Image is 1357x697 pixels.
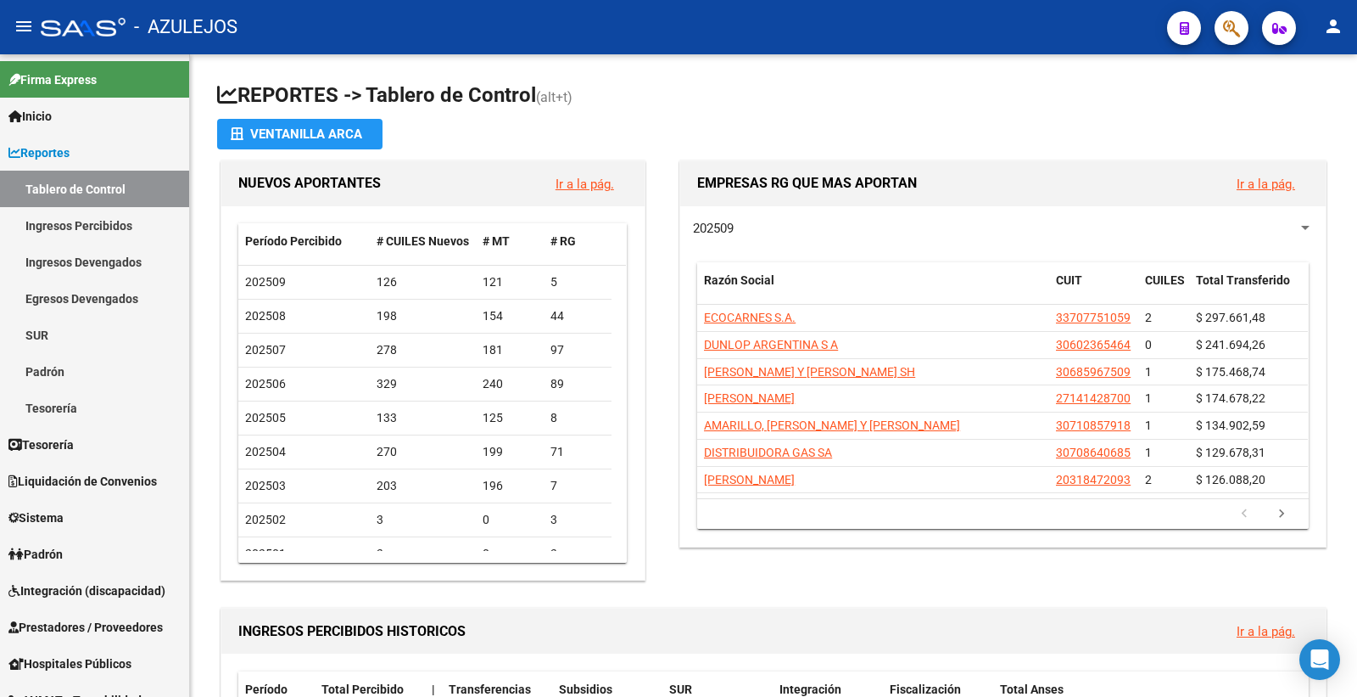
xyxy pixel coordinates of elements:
div: 329 [377,374,469,394]
div: 5 [550,273,605,292]
div: 181 [483,340,537,360]
span: CUIT [1056,273,1082,287]
span: Liquidación de Convenios [8,472,157,491]
span: CUILES [1145,273,1185,287]
span: Integración [779,683,841,696]
div: 154 [483,306,537,326]
span: DUNLOP ARGENTINA S A [704,338,838,351]
a: Ir a la pág. [1237,177,1295,192]
button: Ir a la pág. [542,168,628,200]
span: 202505 [245,411,286,424]
span: # RG [550,234,576,248]
span: 2 [1145,473,1152,486]
span: Padrón [8,545,63,564]
h1: REPORTES -> Tablero de Control [217,82,1330,111]
div: 196 [483,476,537,496]
span: - AZULEJOS [134,8,237,46]
div: 125 [483,408,537,428]
datatable-header-cell: Período Percibido [238,223,370,260]
mat-icon: menu [14,16,34,37]
span: Total Transferido [1196,273,1290,287]
span: 202507 [245,343,286,357]
span: 202504 [245,445,286,458]
a: go to previous page [1228,505,1260,524]
span: INGRESOS PERCIBIDOS HISTORICOS [238,623,466,639]
span: 1 [1145,446,1152,459]
div: Open Intercom Messenger [1299,639,1340,680]
span: $ 126.088,20 [1196,473,1265,486]
span: 33707751059 [1056,311,1131,324]
div: 7 [550,476,605,496]
span: Inicio [8,107,52,126]
span: 202508 [245,309,286,323]
span: [PERSON_NAME] [704,473,795,486]
div: 121 [483,273,537,292]
span: 0 [1145,338,1152,351]
datatable-header-cell: # CUILES Nuevos [370,223,476,260]
span: ECOCARNES S.A. [704,311,796,324]
span: Fiscalización [890,683,961,696]
span: $ 241.694,26 [1196,338,1265,351]
div: 198 [377,306,469,326]
span: 27141428700 [1056,391,1131,405]
div: 0 [483,510,537,530]
datatable-header-cell: Total Transferido [1189,262,1308,318]
span: Total Anses [1000,683,1064,696]
datatable-header-cell: Razón Social [697,262,1049,318]
span: $ 129.678,31 [1196,446,1265,459]
span: $ 134.902,59 [1196,419,1265,432]
span: 202509 [693,221,734,236]
span: Subsidios [559,683,612,696]
span: (alt+t) [536,89,572,105]
a: Ir a la pág. [556,177,614,192]
span: Integración (discapacidad) [8,582,165,600]
mat-icon: person [1323,16,1343,37]
div: 199 [483,442,537,462]
button: Ventanilla ARCA [217,119,383,149]
span: 202509 [245,275,286,289]
div: 3 [550,510,605,530]
button: Ir a la pág. [1223,615,1309,647]
datatable-header-cell: # RG [544,223,611,260]
div: 240 [483,374,537,394]
div: 203 [377,476,469,496]
span: 202501 [245,547,286,560]
button: Ir a la pág. [1223,168,1309,200]
span: 2 [1145,311,1152,324]
span: [PERSON_NAME] Y [PERSON_NAME] SH [704,365,915,379]
span: NUEVOS APORTANTES [238,175,381,191]
div: 3 [377,544,469,564]
span: SUR [669,683,692,696]
span: 20318472093 [1056,473,1131,486]
div: 270 [377,442,469,462]
div: 3 [550,544,605,564]
span: 202502 [245,513,286,526]
span: 30602365464 [1056,338,1131,351]
span: [PERSON_NAME] [704,391,795,405]
span: Reportes [8,143,70,162]
span: $ 175.468,74 [1196,365,1265,379]
span: 1 [1145,419,1152,432]
span: Período Percibido [245,234,342,248]
div: 89 [550,374,605,394]
span: $ 174.678,22 [1196,391,1265,405]
div: 126 [377,273,469,292]
span: # CUILES Nuevos [377,234,469,248]
span: Prestadores / Proveedores [8,618,163,637]
span: Sistema [8,509,64,527]
div: 3 [377,510,469,530]
span: Hospitales Públicos [8,655,131,673]
span: 202503 [245,479,286,492]
span: AMARILLO, [PERSON_NAME] Y [PERSON_NAME] [704,419,960,432]
span: Razón Social [704,273,774,287]
span: 202506 [245,377,286,391]
div: 133 [377,408,469,428]
span: Firma Express [8,70,97,89]
div: 97 [550,340,605,360]
span: 1 [1145,365,1152,379]
datatable-header-cell: CUIT [1049,262,1138,318]
a: go to next page [1265,505,1298,524]
span: 30685967509 [1056,365,1131,379]
a: Ir a la pág. [1237,624,1295,639]
div: 71 [550,442,605,462]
